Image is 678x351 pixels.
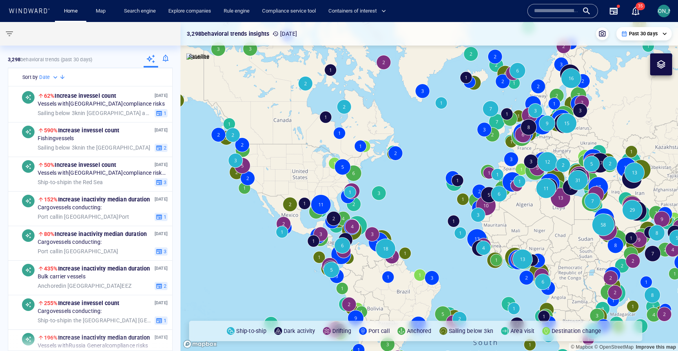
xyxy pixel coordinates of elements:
iframe: Chat [645,316,672,345]
span: 1 [162,317,166,324]
span: Sailing below 3kn [38,110,81,116]
span: Increase in vessel count [44,162,116,168]
button: 1 [155,212,168,221]
a: Rule engine [221,4,253,18]
span: 3 [162,179,166,186]
span: 255% [44,300,58,306]
span: 1 [162,213,166,220]
span: Cargo vessels conducting: [38,308,102,315]
button: 1 [155,109,168,117]
p: [DATE] [155,196,168,203]
button: Containers of interest [325,4,393,18]
a: Compliance service tool [259,4,319,18]
a: OpenStreetMap [594,344,634,350]
span: Increase in activity median duration [44,231,147,237]
p: [DATE] [272,29,297,38]
span: 590% [44,127,58,133]
a: Home [61,4,81,18]
img: satellite [186,53,210,61]
button: Home [58,4,83,18]
p: Dark activity [284,326,315,336]
p: [DATE] [155,265,168,272]
a: Explore companies [165,4,214,18]
p: Ship-to-ship [236,326,266,336]
h6: Sort by [22,73,38,81]
span: Ship-to-ship [38,179,67,185]
span: Anchored [38,282,62,289]
button: 3 [155,247,168,256]
span: Cargo vessels conducting: [38,239,102,246]
p: Area visit [510,326,534,336]
p: [DATE] [155,161,168,168]
span: 2 [162,144,166,151]
span: in [GEOGRAPHIC_DATA] and [GEOGRAPHIC_DATA] EEZ [38,110,151,117]
p: 3,298 behavioral trends insights [187,29,269,38]
a: Mapbox logo [183,340,217,349]
span: in the Red Sea [38,179,103,186]
span: Sailing below 3kn [38,144,81,150]
p: Port call [368,326,390,336]
span: Vessels with [GEOGRAPHIC_DATA] compliance risks [38,101,165,108]
span: 50% [44,162,55,168]
span: Cargo vessels conducting: [38,204,102,211]
p: [DATE] [155,230,168,238]
button: 3 [155,178,168,186]
span: Increase in activity median duration [44,196,150,203]
span: Port call [38,248,58,254]
a: Search engine [121,4,159,18]
span: in the [GEOGRAPHIC_DATA] [GEOGRAPHIC_DATA] [38,317,151,324]
a: 35 [629,5,642,17]
p: Sailing below 3kn [449,326,493,336]
span: 2 [162,282,166,289]
span: 1 [162,110,166,117]
span: Containers of interest [328,7,386,16]
p: behavioral trends (Past 30 days) [8,56,92,63]
p: Destination change [552,326,601,336]
p: [DATE] [155,92,168,99]
span: Port call [38,213,58,219]
span: Increase in vessel count [44,127,119,133]
div: Notification center [631,6,640,16]
p: [DATE] [155,126,168,134]
strong: 3,298 [8,57,20,62]
span: in [GEOGRAPHIC_DATA] [38,248,118,255]
div: Past 30 days [621,30,667,37]
button: Map [89,4,115,18]
button: 35 [631,6,640,16]
button: 2 [155,143,168,152]
span: Increase in activity median duration [44,265,150,272]
span: Fishing vessels [38,135,74,142]
span: Vessels with [GEOGRAPHIC_DATA] compliance risks conducting: [38,170,168,177]
a: Mapbox [571,344,593,350]
p: Past 30 days [629,30,658,37]
a: Map [93,4,111,18]
p: Drifting [332,326,351,336]
span: 3 [162,248,166,255]
span: in the [GEOGRAPHIC_DATA] [38,144,150,151]
span: 435% [44,265,58,272]
h6: Date [39,73,50,81]
canvas: Map [180,22,678,351]
span: 196% [44,335,58,341]
span: Ship-to-ship [38,317,67,323]
p: Anchored [407,326,432,336]
button: [PERSON_NAME] [656,3,672,19]
span: in [GEOGRAPHIC_DATA] EEZ [38,282,131,289]
p: Satellite [189,52,210,61]
span: 80% [44,231,55,237]
button: 1 [155,316,168,325]
div: Date [39,73,59,81]
span: in [GEOGRAPHIC_DATA] Port [38,213,129,220]
button: 2 [155,282,168,290]
p: [DATE] [155,334,168,341]
span: 62% [44,93,55,99]
a: Map feedback [636,344,676,350]
p: [DATE] [155,299,168,307]
span: Bulk carrier vessels [38,273,86,280]
span: Increase in activity median duration [44,335,150,341]
span: 152% [44,196,58,203]
span: Increase in vessel count [44,300,119,306]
